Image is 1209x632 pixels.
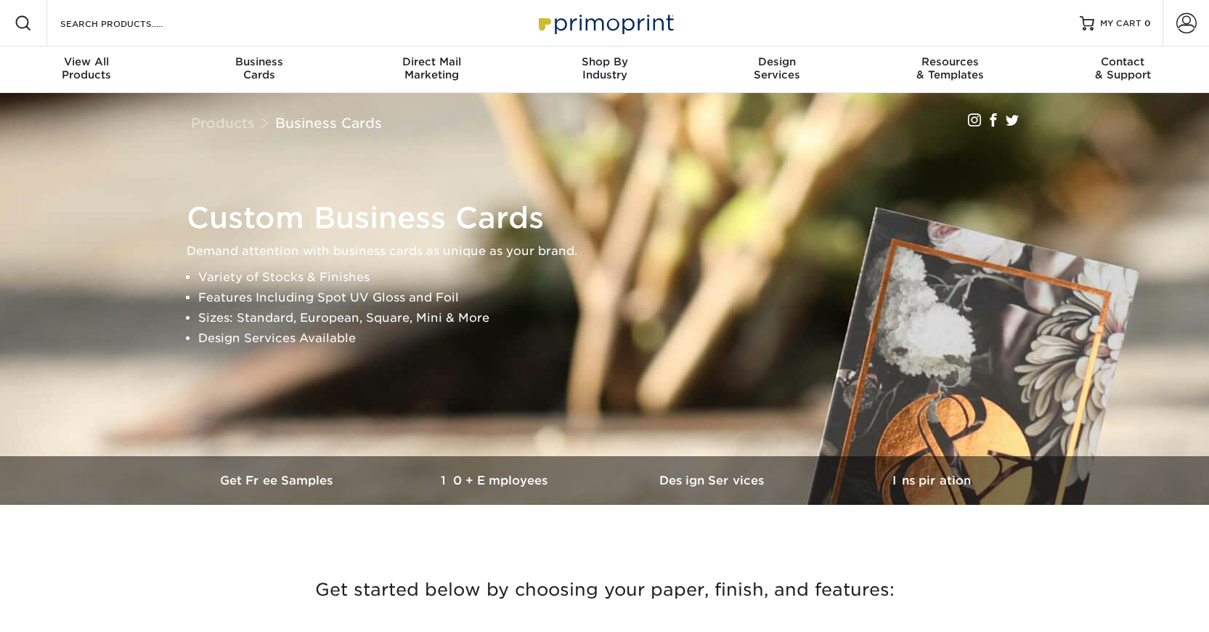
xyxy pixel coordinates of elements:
[59,15,200,32] input: SEARCH PRODUCTS.....
[346,55,518,81] div: Marketing
[823,456,1041,505] a: Inspiration
[191,115,255,131] a: Products
[518,55,691,68] span: Shop By
[532,7,677,39] img: Primoprint
[346,46,518,93] a: Direct MailMarketing
[346,55,518,68] span: Direct Mail
[691,46,863,93] a: DesignServices
[173,46,346,93] a: BusinessCards
[863,46,1036,93] a: Resources& Templates
[863,55,1036,68] span: Resources
[387,474,605,487] h3: 10+ Employees
[180,557,1030,623] h3: Get started below by choosing your paper, finish, and features:
[1036,46,1209,93] a: Contact& Support
[4,588,123,627] iframe: Google Customer Reviews
[187,200,1036,235] h1: Custom Business Cards
[518,46,691,93] a: Shop ByIndustry
[173,55,346,68] span: Business
[518,55,691,81] div: Industry
[198,328,1036,349] li: Design Services Available
[863,55,1036,81] div: & Templates
[1144,18,1151,28] span: 0
[691,55,863,81] div: Services
[605,456,823,505] a: Design Services
[1100,17,1141,30] span: MY CART
[173,55,346,81] div: Cards
[1036,55,1209,68] span: Contact
[605,474,823,487] h3: Design Services
[187,241,1036,262] p: Demand attention with business cards as unique as your brand.
[198,308,1036,328] li: Sizes: Standard, European, Square, Mini & More
[387,456,605,505] a: 10+ Employees
[169,474,387,487] h3: Get Free Samples
[275,115,382,131] a: Business Cards
[823,474,1041,487] h3: Inspiration
[1036,55,1209,81] div: & Support
[691,55,863,68] span: Design
[198,288,1036,308] li: Features Including Spot UV Gloss and Foil
[198,267,1036,288] li: Variety of Stocks & Finishes
[169,456,387,505] a: Get Free Samples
